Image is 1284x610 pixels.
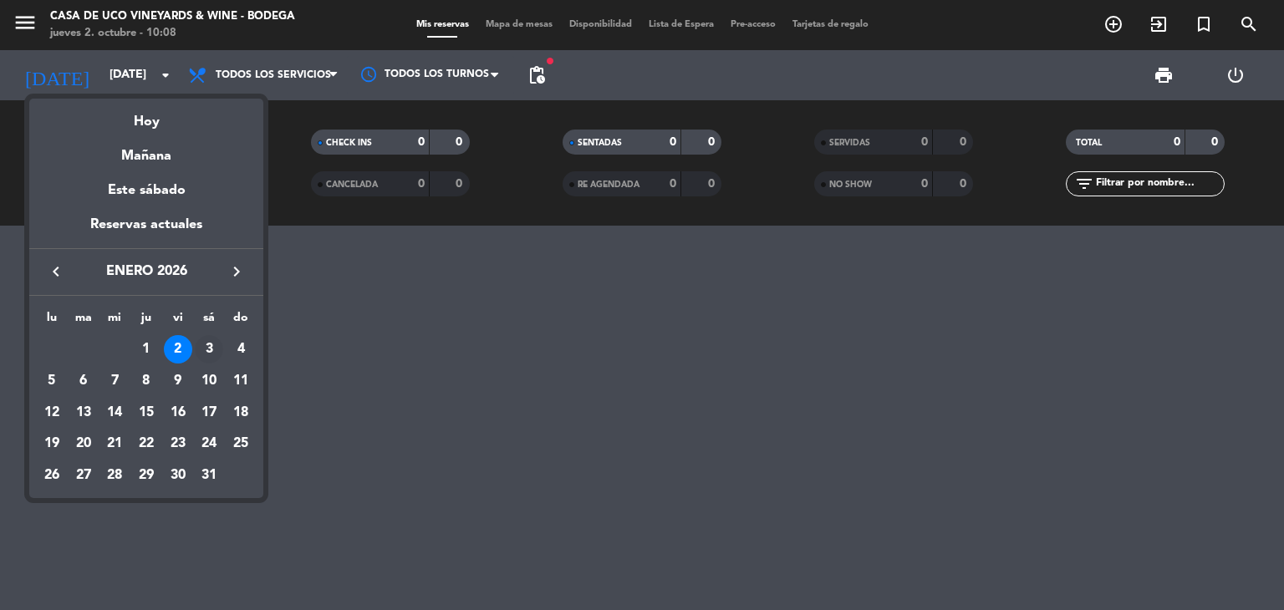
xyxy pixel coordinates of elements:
button: keyboard_arrow_right [222,261,252,282]
td: 27 de enero de 2026 [68,460,99,491]
div: 22 [132,430,160,458]
td: 22 de enero de 2026 [130,428,162,460]
td: 19 de enero de 2026 [36,428,68,460]
div: Hoy [29,99,263,133]
td: 1 de enero de 2026 [130,333,162,365]
th: martes [68,308,99,334]
td: 13 de enero de 2026 [68,397,99,429]
th: miércoles [99,308,130,334]
td: 20 de enero de 2026 [68,428,99,460]
td: 18 de enero de 2026 [225,397,257,429]
div: 10 [195,367,223,395]
div: 6 [69,367,98,395]
div: 13 [69,399,98,427]
button: keyboard_arrow_left [41,261,71,282]
div: 16 [164,399,192,427]
td: 26 de enero de 2026 [36,460,68,491]
div: 7 [100,367,129,395]
div: 3 [195,335,223,363]
div: Este sábado [29,167,263,214]
td: 29 de enero de 2026 [130,460,162,491]
div: 19 [38,430,66,458]
div: 26 [38,461,66,490]
td: 23 de enero de 2026 [162,428,194,460]
span: enero 2026 [71,261,222,282]
div: 11 [227,367,255,395]
td: 11 de enero de 2026 [225,365,257,397]
td: 15 de enero de 2026 [130,397,162,429]
i: keyboard_arrow_right [227,262,247,282]
div: 24 [195,430,223,458]
td: 30 de enero de 2026 [162,460,194,491]
div: 2 [164,335,192,363]
td: 8 de enero de 2026 [130,365,162,397]
div: 31 [195,461,223,490]
div: 4 [227,335,255,363]
th: sábado [194,308,226,334]
div: 1 [132,335,160,363]
div: 14 [100,399,129,427]
td: 10 de enero de 2026 [194,365,226,397]
td: 3 de enero de 2026 [194,333,226,365]
th: domingo [225,308,257,334]
td: 12 de enero de 2026 [36,397,68,429]
div: 9 [164,367,192,395]
td: 5 de enero de 2026 [36,365,68,397]
div: 15 [132,399,160,427]
div: 29 [132,461,160,490]
div: 12 [38,399,66,427]
div: 20 [69,430,98,458]
div: 18 [227,399,255,427]
div: Reservas actuales [29,214,263,248]
td: 17 de enero de 2026 [194,397,226,429]
i: keyboard_arrow_left [46,262,66,282]
td: 14 de enero de 2026 [99,397,130,429]
td: 28 de enero de 2026 [99,460,130,491]
td: 25 de enero de 2026 [225,428,257,460]
div: 28 [100,461,129,490]
td: 9 de enero de 2026 [162,365,194,397]
td: 7 de enero de 2026 [99,365,130,397]
td: 2 de enero de 2026 [162,333,194,365]
td: 21 de enero de 2026 [99,428,130,460]
div: 23 [164,430,192,458]
div: 8 [132,367,160,395]
div: 27 [69,461,98,490]
td: ENE. [36,333,130,365]
div: 5 [38,367,66,395]
th: jueves [130,308,162,334]
td: 4 de enero de 2026 [225,333,257,365]
td: 6 de enero de 2026 [68,365,99,397]
div: Mañana [29,133,263,167]
td: 16 de enero de 2026 [162,397,194,429]
div: 30 [164,461,192,490]
th: viernes [162,308,194,334]
div: 25 [227,430,255,458]
td: 31 de enero de 2026 [194,460,226,491]
div: 17 [195,399,223,427]
th: lunes [36,308,68,334]
div: 21 [100,430,129,458]
td: 24 de enero de 2026 [194,428,226,460]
